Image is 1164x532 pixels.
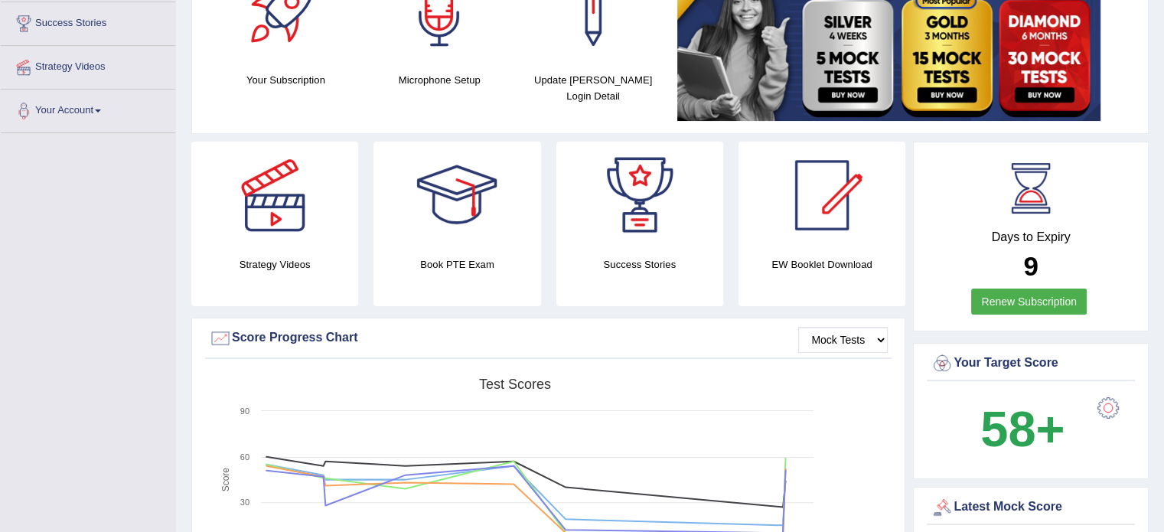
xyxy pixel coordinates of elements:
tspan: Test scores [479,377,551,392]
b: 9 [1023,251,1038,281]
h4: EW Booklet Download [739,256,905,273]
h4: Book PTE Exam [373,256,540,273]
h4: Your Subscription [217,72,355,88]
text: 30 [240,498,249,507]
a: Strategy Videos [1,46,175,84]
h4: Days to Expiry [931,230,1131,244]
div: Your Target Score [931,352,1131,375]
h4: Success Stories [556,256,723,273]
h4: Microphone Setup [370,72,509,88]
h4: Update [PERSON_NAME] Login Detail [524,72,663,104]
text: 90 [240,406,249,416]
a: Renew Subscription [971,289,1087,315]
tspan: Score [220,468,231,492]
b: 58+ [980,401,1065,457]
div: Latest Mock Score [931,496,1131,519]
h4: Strategy Videos [191,256,358,273]
a: Your Account [1,90,175,128]
div: Score Progress Chart [209,327,888,350]
a: Success Stories [1,2,175,41]
text: 60 [240,452,249,462]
